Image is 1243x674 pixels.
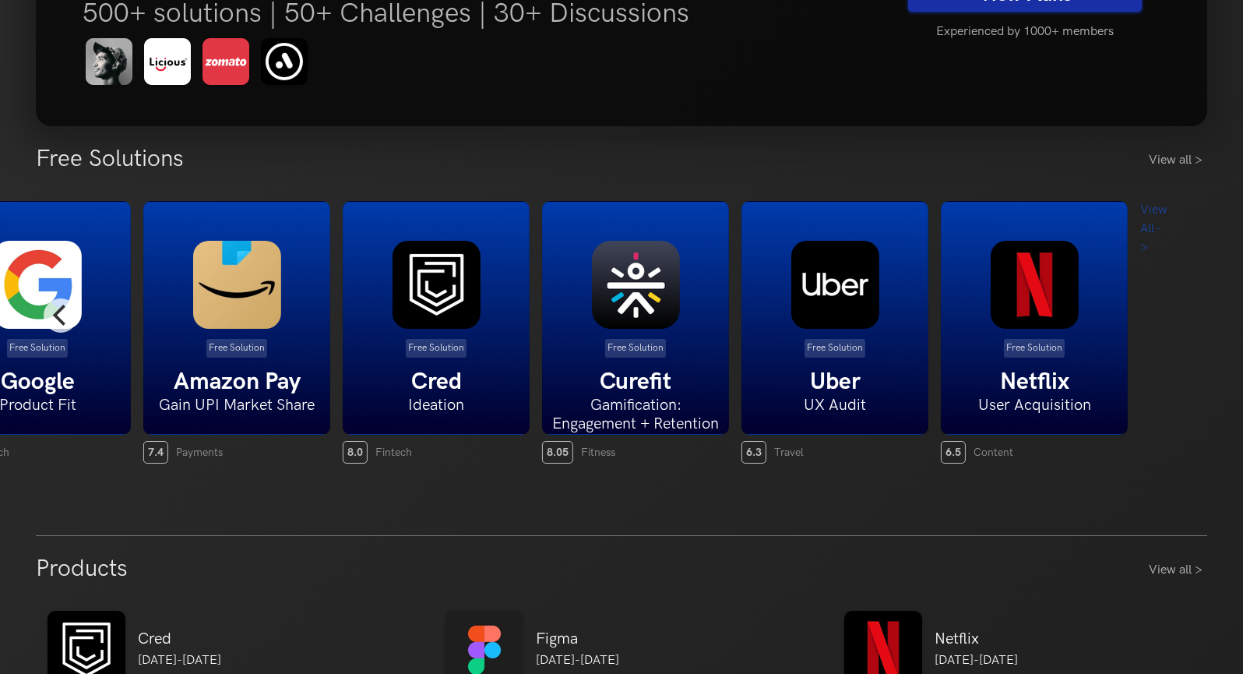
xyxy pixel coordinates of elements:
h6: Gain UPI Market Share [144,396,329,415]
p: Free Solution [7,339,68,358]
span: 8.05 [542,441,573,464]
span: Payments [176,446,223,459]
p: Free Solution [1004,339,1065,358]
p: [DATE]-[DATE] [138,651,221,670]
h5: Netflix [942,368,1127,396]
h5: Cred [343,368,529,396]
a: View all > [1149,151,1207,170]
h3: Products [36,555,128,583]
a: Free Solution Curefit Gamification: Engagement + Retention 8.05 Fitness [542,201,729,464]
p: Free Solution [206,339,267,358]
span: Content [974,446,1013,459]
a: Free Solution Netflix User Acquisition 6.5 Content [941,201,1128,464]
h6: Ideation [343,396,529,415]
h6: User Acquisition [942,396,1127,415]
p: Free Solution [805,339,865,358]
a: View All -> [1140,201,1167,396]
span: 8.0 [343,441,368,464]
h5: Curefit [543,368,728,396]
a: Free Solution Cred Ideation 8.0 Fintech [343,201,530,464]
p: Free Solution [605,339,666,358]
h5: Cred [138,630,221,648]
span: Travel [774,446,804,459]
h5: Netflix [935,630,1018,648]
h5: Figma [536,630,619,648]
button: Previous [44,298,78,333]
span: Fintech [375,446,412,459]
span: 6.5 [941,441,966,464]
img: eldorado-banner-1.png [83,36,317,89]
span: Fitness [581,446,615,459]
h5: Experienced by 1000+ members [908,16,1142,48]
span: 7.4 [143,441,168,464]
h6: Gamification: Engagement + Retention [543,396,728,433]
p: Free Solution [406,339,467,358]
h3: Free Solutions [36,145,184,173]
a: View all > [1149,561,1207,580]
h5: Uber [742,368,928,396]
h5: Amazon Pay [144,368,329,396]
h6: UX Audit [742,396,928,415]
span: 6.3 [741,441,766,464]
p: [DATE]-[DATE] [536,651,619,670]
a: Free Solution Uber UX Audit 6.3 Travel [741,201,928,464]
p: [DATE]-[DATE] [935,651,1018,670]
a: Free Solution Amazon Pay Gain UPI Market Share 7.4 Payments [143,201,330,464]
